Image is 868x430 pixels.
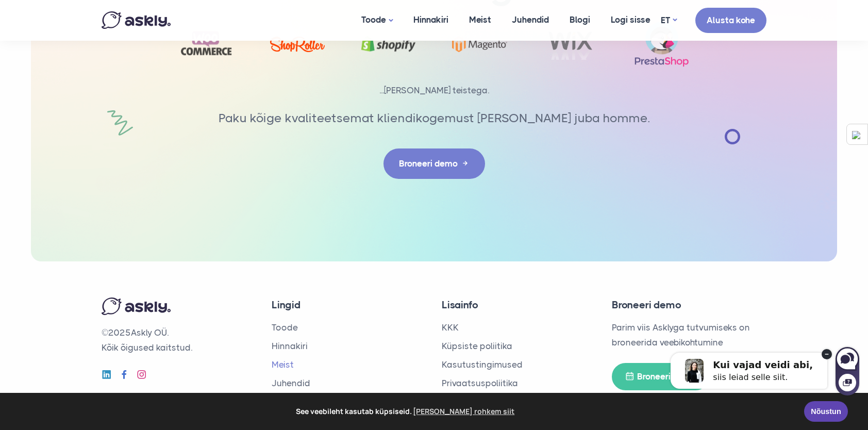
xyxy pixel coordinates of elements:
[179,27,234,61] img: Woocommerce
[442,322,459,333] a: KKK
[442,378,518,388] a: Privaatsuspoliitika
[361,29,416,60] img: Shopify
[270,37,325,52] img: ShopRoller
[15,404,797,419] span: See veebileht kasutab küpsiseid.
[452,36,507,52] img: Magento
[648,334,860,396] iframe: Askly chat
[102,325,256,355] p: © Askly OÜ. Kõik õigused kaitstud.
[272,341,308,351] a: Hinnakiri
[661,13,677,28] a: ET
[272,359,294,370] a: Meist
[612,320,766,350] p: Parim viis Asklyga tutvumiseks on broneerida veebikohtumine
[272,297,426,312] h4: Lingid
[272,378,310,388] a: Juhendid
[383,148,485,179] a: Broneeri demo
[102,297,171,315] img: Askly logo
[412,404,516,419] a: learn more about cookies
[108,327,131,338] span: 2025
[215,108,653,128] p: Paku kõige kvaliteetsemat kliendikogemust [PERSON_NAME] juba homme.
[442,341,512,351] a: Küpsiste poliitika
[612,363,709,390] a: Broneeri demo
[158,83,710,98] p: ...[PERSON_NAME] teistega.
[442,359,523,370] a: Kasutustingimused
[804,401,848,422] a: Nõustun
[442,297,596,312] h4: Lisainfo
[612,297,766,312] h4: Broneeri demo
[852,131,860,139] img: DB_AMPERSAND_Pantone.svg
[695,8,766,33] a: Alusta kohe
[543,28,598,59] img: Wix
[272,322,298,333] a: Toode
[102,11,171,29] img: Askly
[634,21,689,68] img: prestashop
